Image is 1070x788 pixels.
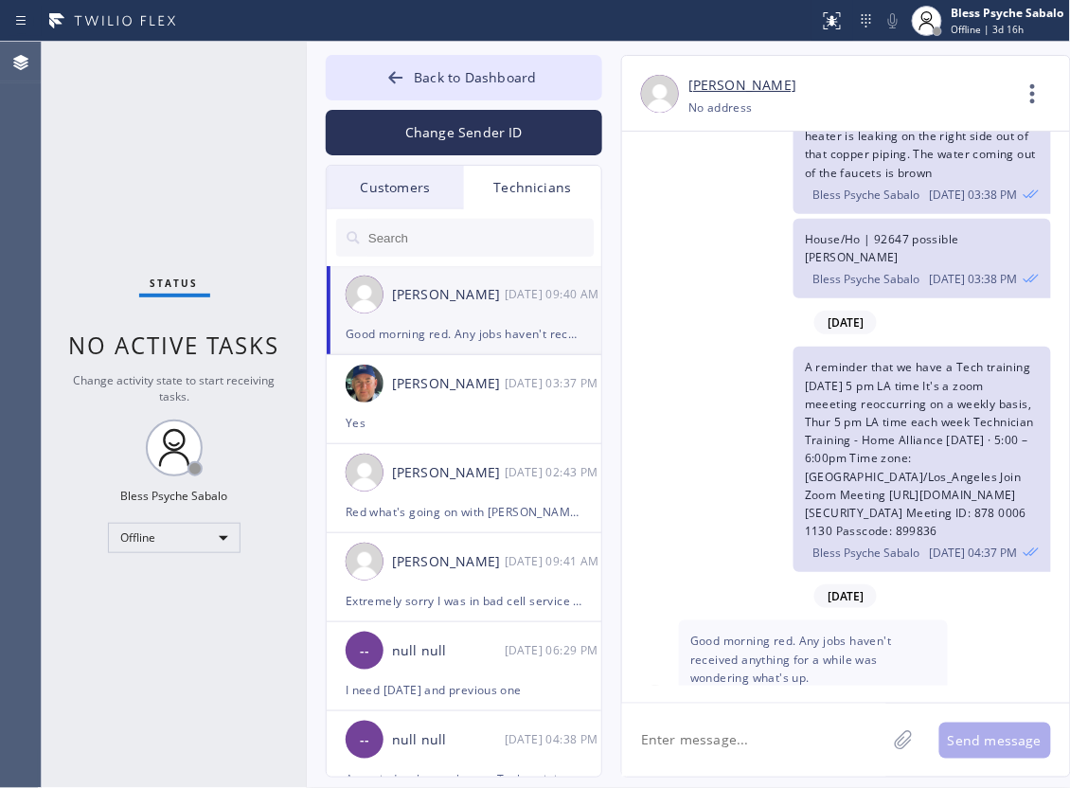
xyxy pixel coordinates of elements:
img: user.png [346,543,383,581]
span: No active tasks [69,330,280,361]
button: Mute [880,8,906,34]
button: Send message [939,723,1051,759]
div: 09/02/2025 9:40 AM [679,620,948,714]
div: Good morning red. Any jobs haven't received anything for a while was wondering what's up. [346,323,582,345]
div: 08/18/2025 9:38 AM [794,219,1051,298]
div: [PERSON_NAME] [392,551,505,573]
span: -- [360,640,369,662]
span: Bless Psyche Sabalo [813,187,920,203]
img: user.png [346,454,383,492]
div: Red what's going on with [PERSON_NAME]? [346,501,582,523]
button: Change Sender ID [326,110,602,155]
div: null null [392,729,505,751]
div: 08/29/2025 9:41 AM [505,550,603,572]
span: [DATE] 03:38 PM [930,271,1018,287]
img: user.png [641,686,669,714]
div: 08/29/2025 9:43 AM [505,461,603,483]
span: [DATE] 03:38 PM [930,187,1018,203]
div: Bless Psyche Sabalo [952,5,1064,21]
div: [PERSON_NAME] [392,462,505,484]
span: Offline | 3d 16h [952,23,1025,36]
span: [DATE] 04:37 PM [930,545,1018,561]
span: -- [360,729,369,751]
div: I need [DATE] and previous one [346,679,582,701]
a: [PERSON_NAME] [688,75,796,97]
div: Bless Psyche Sabalo [121,488,228,504]
div: Customers [327,166,464,209]
div: [PERSON_NAME] [392,373,505,395]
div: 08/28/2025 9:38 AM [505,728,603,750]
img: user.png [641,75,679,113]
div: 08/29/2025 9:37 AM [505,372,603,394]
div: [PERSON_NAME] [392,284,505,306]
span: [DATE] [814,311,877,334]
div: No address [688,97,753,118]
img: eb1005bbae17aab9b5e109a2067821b9.jpg [346,365,383,403]
div: Technicians [464,166,601,209]
div: 08/18/2025 9:38 AM [794,98,1051,214]
span: A reminder that we have a Tech training [DATE] 5 pm LA time It's a zoom meeeting reoccurring on a... [805,359,1034,539]
span: Bless Psyche Sabalo [813,271,920,287]
span: Good morning red. Any jobs haven't received anything for a while was wondering what's up. [690,633,892,685]
input: Search [366,219,594,257]
span: Back to Dashboard [414,68,536,86]
div: Extremely sorry I was in bad cell service [DATE] and I had no idea that this training was weekly. [346,590,582,612]
div: Offline [108,523,241,553]
span: Change activity state to start receiving tasks. [74,372,276,404]
span: [DATE] [814,584,877,608]
span: Status [151,277,199,290]
span: Bless Psyche Sabalo [813,545,920,561]
div: 08/29/2025 9:29 AM [505,639,603,661]
div: Yes [346,412,582,434]
div: 09/02/2025 9:40 AM [505,283,603,305]
div: 08/28/2025 9:37 AM [794,347,1051,572]
span: House/Ho | 92647 possible [PERSON_NAME] [805,231,959,265]
span: Hi [PERSON_NAME] got you a job. Water heater is leaking on the right side out of that copper pipi... [805,110,1036,181]
div: null null [392,640,505,662]
button: Back to Dashboard [326,55,602,100]
img: user.png [346,276,383,313]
